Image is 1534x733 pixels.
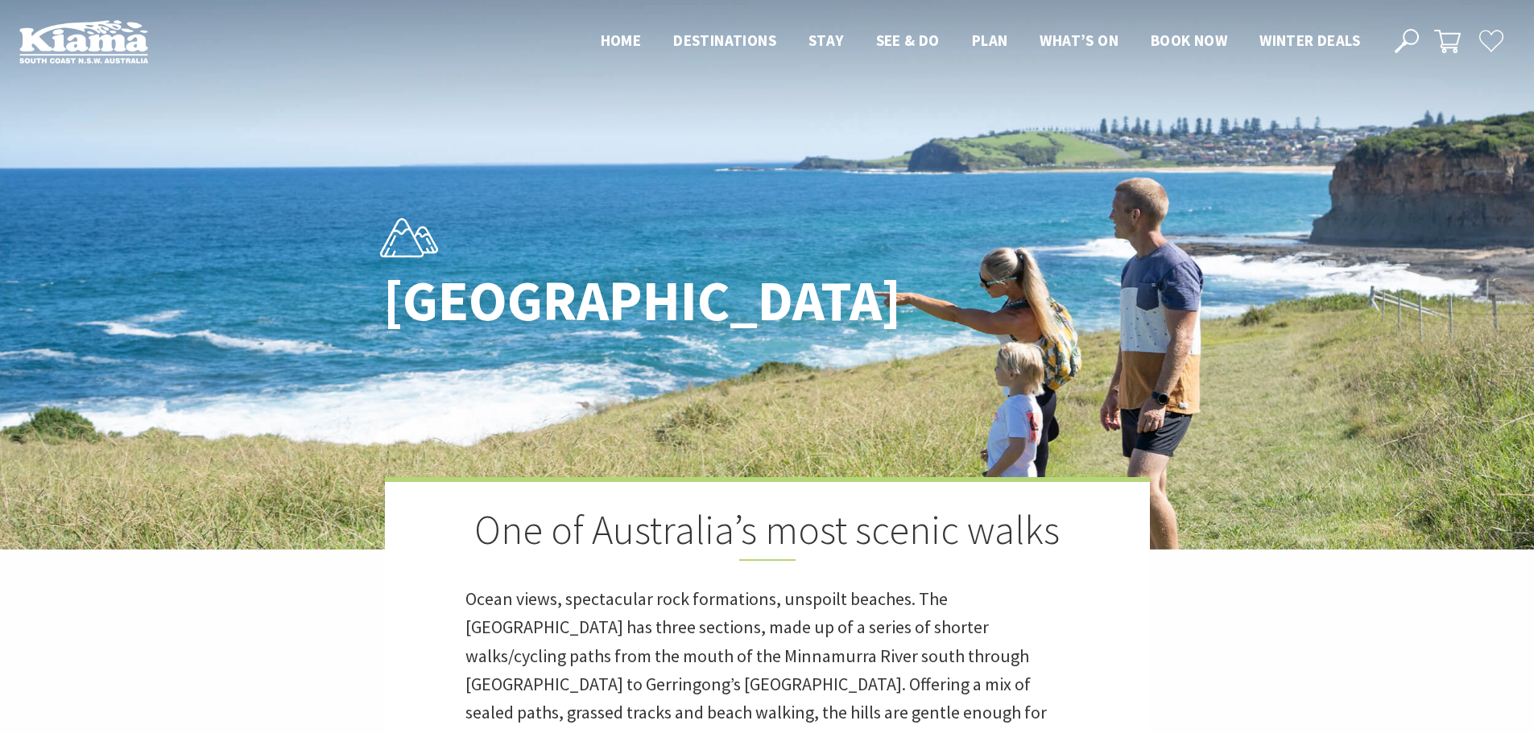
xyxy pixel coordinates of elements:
nav: Main Menu [585,28,1376,55]
span: Plan [972,31,1008,50]
span: Winter Deals [1259,31,1360,50]
span: Destinations [673,31,776,50]
span: What’s On [1040,31,1118,50]
h1: [GEOGRAPHIC_DATA] [383,270,838,331]
img: Kiama Logo [19,19,148,64]
h2: One of Australia’s most scenic walks [465,506,1069,561]
span: Stay [808,31,844,50]
span: Book now [1151,31,1227,50]
span: See & Do [876,31,940,50]
span: Home [601,31,642,50]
